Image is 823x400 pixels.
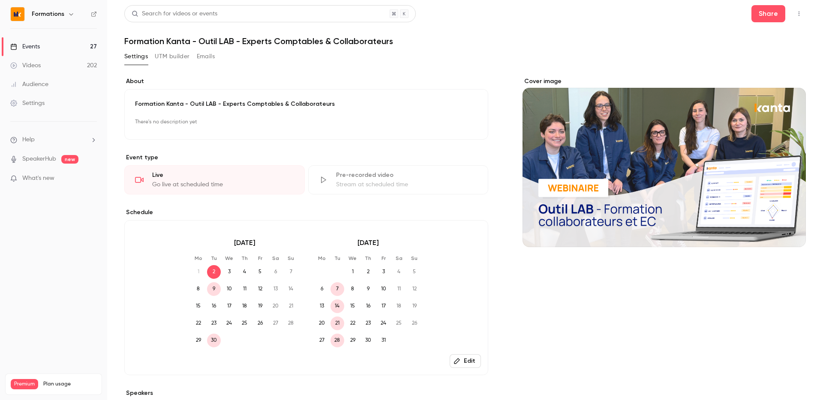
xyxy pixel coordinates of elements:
div: Pre-recorded videoStream at scheduled time [308,165,489,194]
span: 6 [315,282,329,296]
span: 15 [346,299,360,313]
img: Formations [11,7,24,21]
span: 10 [377,282,390,296]
span: 5 [408,265,421,279]
span: 22 [192,316,205,330]
p: [DATE] [192,238,298,248]
div: Pre-recorded video [336,171,478,179]
button: UTM builder [155,50,189,63]
p: Su [284,255,298,262]
span: What's new [22,174,54,183]
span: 22 [346,316,360,330]
button: Share [751,5,785,22]
p: Sa [269,255,282,262]
p: Fr [377,255,390,262]
div: Videos [10,61,41,70]
span: 14 [330,299,344,313]
p: Tu [207,255,221,262]
span: 31 [377,334,390,347]
span: 13 [315,299,329,313]
a: SpeakerHub [22,155,56,164]
span: 30 [361,334,375,347]
span: 10 [222,282,236,296]
label: About [124,77,488,86]
span: 5 [253,265,267,279]
span: 21 [330,316,344,330]
span: 25 [238,316,252,330]
span: 26 [408,316,421,330]
span: 21 [284,299,298,313]
span: 25 [392,316,406,330]
button: Emails [197,50,215,63]
span: 4 [392,265,406,279]
p: There's no description yet [135,115,478,129]
span: 30 [207,334,221,347]
div: Go live at scheduled time [152,180,294,189]
span: 29 [346,334,360,347]
span: 20 [315,316,329,330]
div: Live [152,171,294,179]
span: 8 [192,282,205,296]
span: 16 [361,299,375,313]
li: help-dropdown-opener [10,135,97,144]
span: 3 [222,265,236,279]
span: 9 [361,282,375,296]
span: 17 [222,299,236,313]
span: 14 [284,282,298,296]
button: Settings [124,50,148,63]
p: Fr [253,255,267,262]
span: new [61,155,78,164]
span: 26 [253,316,267,330]
span: 19 [408,299,421,313]
label: Cover image [523,77,806,86]
div: LiveGo live at scheduled time [124,165,305,194]
span: 15 [192,299,205,313]
span: 27 [315,334,329,347]
span: 20 [269,299,282,313]
span: 6 [269,265,282,279]
div: Stream at scheduled time [336,180,478,189]
span: 11 [238,282,252,296]
span: 18 [392,299,406,313]
span: 7 [284,265,298,279]
span: 16 [207,299,221,313]
span: Plan usage [43,381,96,388]
p: Th [361,255,375,262]
h1: Formation Kanta - Outil LAB - Experts Comptables & Collaborateurs [124,36,806,46]
span: 1 [192,265,205,279]
p: We [222,255,236,262]
p: Schedule [124,208,488,217]
span: 9 [207,282,221,296]
p: Sa [392,255,406,262]
section: Cover image [523,77,806,247]
h6: Formations [32,10,64,18]
p: Formation Kanta - Outil LAB - Experts Comptables & Collaborateurs [135,100,478,108]
p: Event type [124,153,488,162]
p: Su [408,255,421,262]
p: Mo [315,255,329,262]
span: 24 [377,316,390,330]
span: 7 [330,282,344,296]
span: 12 [253,282,267,296]
p: We [346,255,360,262]
div: Search for videos or events [132,9,217,18]
span: 17 [377,299,390,313]
span: 23 [207,316,221,330]
iframe: Noticeable Trigger [87,175,97,182]
span: 23 [361,316,375,330]
p: Tu [330,255,344,262]
span: 24 [222,316,236,330]
span: 11 [392,282,406,296]
p: Mo [192,255,205,262]
span: Help [22,135,35,144]
span: 27 [269,316,282,330]
div: Events [10,42,40,51]
span: 2 [361,265,375,279]
span: 28 [330,334,344,347]
span: 28 [284,316,298,330]
button: Edit [450,354,481,368]
span: 4 [238,265,252,279]
span: 2 [207,265,221,279]
div: Audience [10,80,48,89]
span: 18 [238,299,252,313]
